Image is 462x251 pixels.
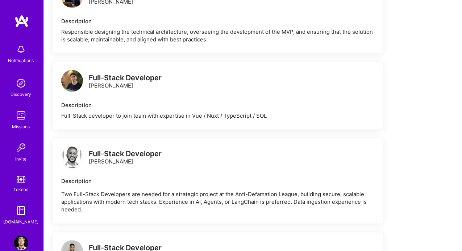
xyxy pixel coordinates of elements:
img: teamwork [14,108,28,123]
img: logo [14,15,29,28]
img: User Avatar [14,236,28,250]
div: Invite [16,155,27,163]
img: Invite [14,141,28,155]
img: discovery [14,76,28,90]
img: logo [61,146,83,168]
div: Notifications [8,57,34,64]
div: [PERSON_NAME] [89,74,162,89]
div: Description [61,17,374,25]
a: logo [61,146,83,170]
div: Description [61,178,374,185]
img: bell [14,42,28,57]
div: [PERSON_NAME] [89,150,162,166]
a: logo [61,70,83,94]
div: Full-Stack Developer [89,150,162,158]
div: Missions [12,123,30,130]
p: Two Full-Stack Developers are needed for a strategic project at the Anti-Defamation League, build... [61,191,374,214]
img: tokens [17,176,25,183]
div: Full-Stack developer to join team with expertise in Vue / Nuxt / TypeScript / SQL [61,112,374,120]
div: Full-Stack Developer [89,74,162,82]
a: User Avatar [12,236,30,250]
div: Description [61,101,374,109]
div: Responsible designing the technical architecture, overseeing the development of the MVP, and ensu... [61,28,374,43]
img: guide book [14,203,28,218]
div: Tokens [14,186,29,193]
div: Discovery [11,90,32,98]
div: [DOMAIN_NAME] [4,218,39,226]
img: logo [61,70,83,92]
